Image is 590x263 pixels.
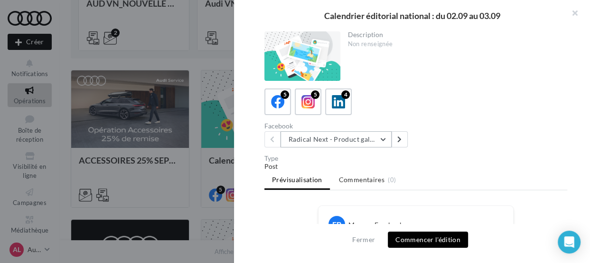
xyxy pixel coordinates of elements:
button: Commencer l'édition [388,232,468,248]
div: 4 [341,90,350,99]
div: FB [328,216,345,233]
div: Post [264,162,567,171]
div: Description [348,31,560,38]
div: Calendrier éditorial national : du 02.09 au 03.09 [249,11,575,20]
div: 5 [281,90,289,99]
div: Ma page Facebook [348,220,403,230]
span: Commentaires [339,175,384,185]
span: (0) [388,176,396,184]
button: Fermer [348,234,379,245]
div: Open Intercom Messenger [558,231,581,253]
div: 5 [311,90,319,99]
button: Radical Next - Product gallery [281,131,392,147]
div: Non renseignée [348,40,560,49]
div: Type [264,155,567,162]
div: Facebook [264,123,412,129]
